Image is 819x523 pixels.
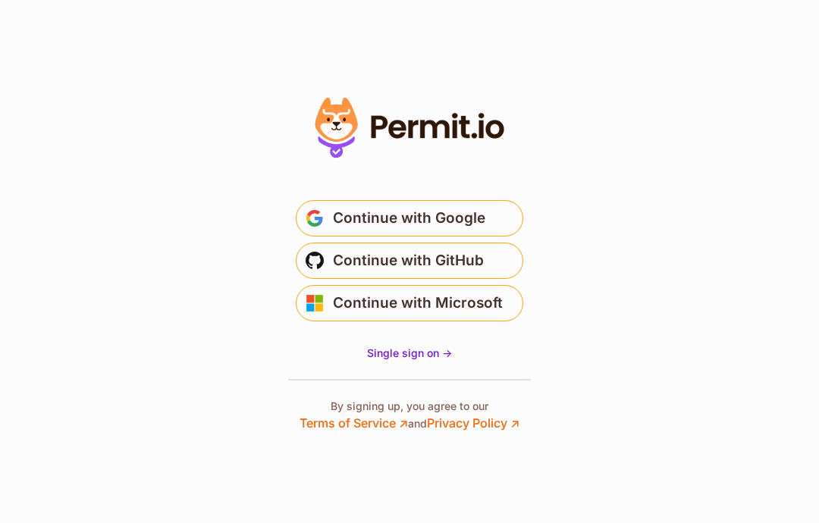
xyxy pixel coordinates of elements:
a: Single sign on -> [367,346,452,361]
button: Continue with Microsoft [296,285,523,321]
button: Continue with Google [296,200,523,236]
span: Continue with Google [333,206,485,230]
span: Continue with GitHub [333,249,484,273]
span: Single sign on -> [367,346,452,359]
p: By signing up, you agree to our and [300,399,519,432]
span: Continue with Microsoft [333,291,503,315]
button: Continue with GitHub [296,243,523,279]
a: Privacy Policy ↗ [427,415,519,431]
a: Terms of Service ↗ [300,415,408,431]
